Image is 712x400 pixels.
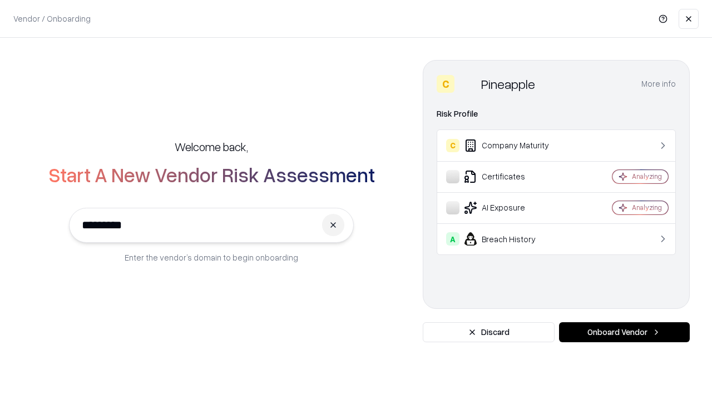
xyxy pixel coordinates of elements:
div: A [446,232,459,246]
div: AI Exposure [446,201,579,214]
div: Risk Profile [437,107,676,121]
button: Onboard Vendor [559,322,690,342]
p: Vendor / Onboarding [13,13,91,24]
h5: Welcome back, [175,139,248,154]
div: C [437,75,454,93]
div: Analyzing [632,203,662,212]
div: Pineapple [481,75,535,93]
div: Analyzing [632,172,662,181]
div: C [446,139,459,152]
h2: Start A New Vendor Risk Assessment [48,163,375,186]
p: Enter the vendor’s domain to begin onboarding [125,252,298,263]
img: Pineapple [459,75,477,93]
button: Discard [423,322,555,342]
div: Company Maturity [446,139,579,152]
div: Breach History [446,232,579,246]
div: Certificates [446,170,579,183]
button: More info [641,74,676,94]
